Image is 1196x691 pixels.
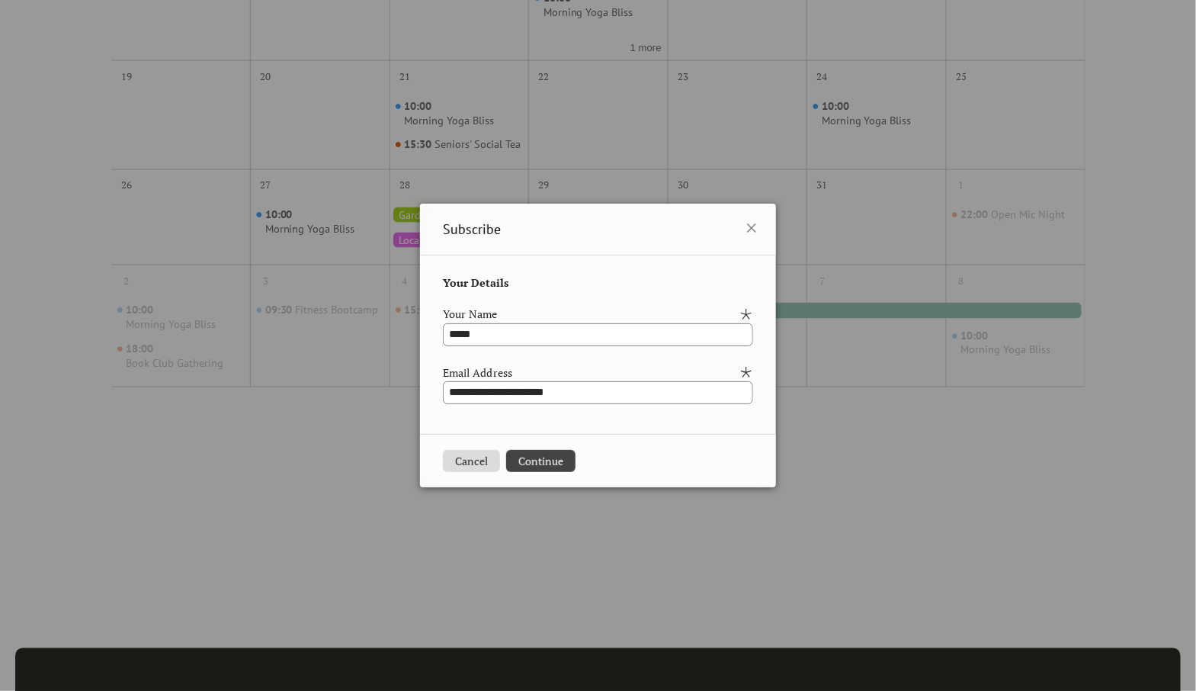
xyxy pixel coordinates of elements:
[443,306,736,323] div: Your Name
[506,450,576,473] button: Continue
[443,365,736,381] div: Email Address
[443,275,509,291] span: Your Details
[443,219,501,239] span: Subscribe
[443,450,500,473] button: Cancel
